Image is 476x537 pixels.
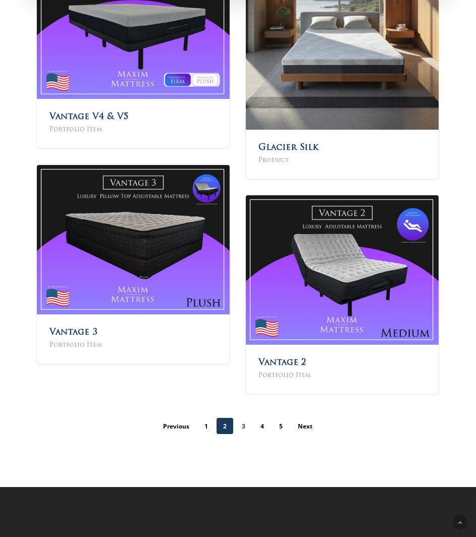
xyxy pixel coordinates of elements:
a: Vantage 2 [258,358,306,367]
nav: Pagination Navigation [29,418,448,434]
span: Portfolio Item [258,370,427,381]
a: Vantage V4 & V5 [49,113,128,121]
a: Page 3 [235,418,252,434]
a: Vantage 3 [49,328,97,337]
a: Back to top [453,515,467,530]
a: Glacier Silk [258,143,319,152]
a: Page 5 [273,418,289,434]
a: Page 4 [254,418,271,434]
span: Portfolio Item [49,124,218,135]
span: Product [258,155,427,166]
a: Next [291,418,319,434]
span: Page 2 [217,418,233,434]
span: Portfolio Item [49,340,218,351]
a: Page 1 [198,418,215,434]
a: Previous [156,418,196,434]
